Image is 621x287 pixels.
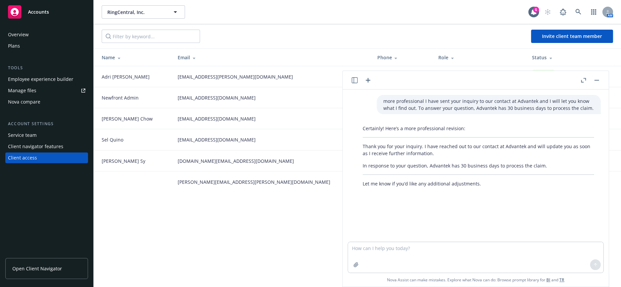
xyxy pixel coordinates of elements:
span: [PERSON_NAME] Chow [102,115,153,122]
a: Manage files [5,85,88,96]
span: RingCentral, Inc. [107,9,165,16]
a: Client navigator features [5,141,88,152]
div: Manage files [8,85,36,96]
a: Service team [5,130,88,141]
span: [PERSON_NAME] Sy [102,157,145,164]
a: Report a Bug [556,5,570,19]
span: Accounts [28,9,49,15]
div: Client navigator features [8,141,63,152]
p: Certainly! Here’s a more professional revision: [363,125,594,132]
button: RingCentral, Inc. [102,5,185,19]
a: Client access [5,152,88,163]
div: Overview [8,29,29,40]
a: Overview [5,29,88,40]
div: Nova compare [8,97,40,107]
div: Phone [377,54,427,61]
span: Sel Quino [102,136,123,143]
input: Filter by keyword... [102,30,200,43]
span: Invite client team member [542,33,602,39]
div: Role [438,54,521,61]
div: Email [178,54,367,61]
div: Account settings [5,121,88,127]
div: Tools [5,65,88,71]
a: Accounts [5,3,88,21]
a: Nova compare [5,97,88,107]
p: Let me know if you’d like any additional adjustments. [363,180,594,187]
a: Start snowing [541,5,554,19]
span: [PERSON_NAME][EMAIL_ADDRESS][PERSON_NAME][DOMAIN_NAME] [178,178,330,185]
div: Plans [8,41,20,51]
span: Open Client Navigator [12,265,62,272]
a: BI [546,277,550,283]
span: Adri [PERSON_NAME] [102,73,150,80]
div: Status [532,54,582,61]
span: Newfront Admin [102,94,139,101]
span: [DOMAIN_NAME][EMAIL_ADDRESS][DOMAIN_NAME] [178,157,294,164]
p: more professional I have sent your inquiry to our contact at Advantek and I will let you know wha... [383,98,594,112]
a: Plans [5,41,88,51]
p: In response to your question, Advantek has 30 business days to process the claim. [363,162,594,169]
a: TR [559,277,564,283]
span: [EMAIL_ADDRESS][PERSON_NAME][DOMAIN_NAME] [178,73,293,80]
span: [EMAIL_ADDRESS][DOMAIN_NAME] [178,136,256,143]
span: [EMAIL_ADDRESS][DOMAIN_NAME] [178,115,256,122]
div: Name [102,54,167,61]
button: Invite client team member [531,30,613,43]
a: Switch app [587,5,600,19]
div: Service team [8,130,37,141]
a: Employee experience builder [5,74,88,85]
div: Client access [8,152,37,163]
span: Nova Assist can make mistakes. Explore what Nova can do: Browse prompt library for and [387,273,564,287]
a: Search [572,5,585,19]
div: 6 [533,7,539,13]
p: Thank you for your inquiry. I have reached out to our contact at Advantek and will update you as ... [363,143,594,157]
span: [EMAIL_ADDRESS][DOMAIN_NAME] [178,94,256,101]
div: Employee experience builder [8,74,73,85]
